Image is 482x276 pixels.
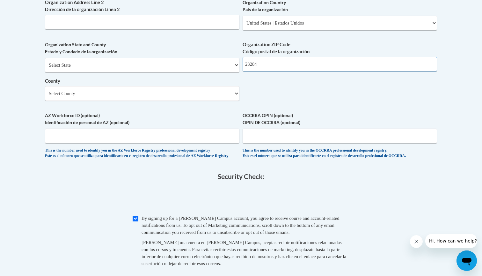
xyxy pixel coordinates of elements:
label: AZ Workforce ID (optional) Identificación de personal de AZ (opcional) [45,112,239,126]
label: Organization State and County Estado y Condado de la organización [45,41,239,55]
iframe: reCAPTCHA [193,187,289,212]
span: By signing up for a [PERSON_NAME] Campus account, you agree to receive course and account-related... [142,216,340,235]
input: Metadata input [45,15,239,29]
iframe: Close message [410,235,423,248]
input: Metadata input [243,57,437,71]
span: [PERSON_NAME] una cuenta en [PERSON_NAME] Campus, aceptas recibir notificaciones relacionadas con... [142,240,346,266]
div: This is the number used to identify you in the AZ Workforce Registry professional development reg... [45,148,239,159]
label: OCCRRA OPIN (optional) OPIN DE OCCRRA (opcional) [243,112,437,126]
iframe: Button to launch messaging window [456,250,477,271]
iframe: Message from company [425,234,477,248]
div: This is the number used to identify you in the OCCRRA professional development registry. Este es ... [243,148,437,159]
label: Organization ZIP Code Código postal de la organización [243,41,437,55]
label: County [45,78,239,85]
span: Security Check: [218,172,265,180]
